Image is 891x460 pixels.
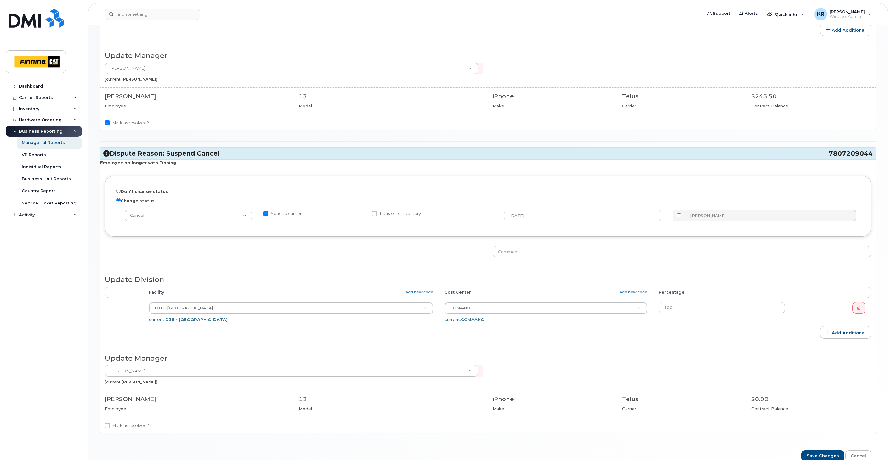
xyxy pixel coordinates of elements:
input: Mark as resolved? [105,120,110,125]
a: Support [703,7,735,20]
th: Cost Center [439,287,653,298]
span: D18 - Edmonton West [155,306,213,310]
div: Contract Balance [751,103,871,109]
small: (current: ) [105,380,157,384]
a: D18 - [GEOGRAPHIC_DATA] [149,302,433,314]
iframe: Messenger Launcher [864,433,886,455]
input: Change status [116,198,121,202]
span: KR [817,10,824,18]
div: Model [299,103,483,109]
a: Add Additional [820,23,871,36]
div: Make [493,103,613,109]
a: [PERSON_NAME] [105,63,478,74]
label: Mark as resolved? [105,119,149,127]
div: Telus [622,92,742,101]
span: current: [149,317,228,322]
div: Carrier [622,103,742,109]
th: Percentage [653,287,791,298]
a: CGMAAKC [445,302,647,314]
label: Send to carrier [263,210,302,217]
label: Mark as resolved? [105,422,149,429]
div: Quicklinks [763,8,809,20]
div: 12 [299,395,483,403]
a: Add Additional [820,326,871,339]
span: Alerts [745,10,758,17]
div: iPhone [493,92,613,101]
h3: Update Manager [105,52,871,60]
input: Send to carrier [263,211,268,216]
strong: CGMAAKC [461,317,484,322]
strong: D18 - [GEOGRAPHIC_DATA] [165,317,228,322]
input: Mark as resolved? [105,423,110,428]
div: 13 [299,92,483,101]
span: [PERSON_NAME] [830,9,865,14]
span: [PERSON_NAME] [106,65,145,71]
div: iPhone [493,395,613,403]
div: Contract Balance [751,406,871,412]
div: Model [299,406,483,412]
small: (current: ) [105,77,157,82]
input: Find something... [105,9,200,20]
span: current: [445,317,484,322]
label: Don't change status [116,187,168,194]
span: CGMAAKC [450,306,472,310]
label: Change status [116,197,155,204]
div: [PERSON_NAME] [105,395,289,403]
div: Kristie Reil [810,8,876,20]
strong: Employee no longer with Finning. [100,160,178,165]
a: add new code [620,290,647,295]
span: 7807209044 [829,149,873,158]
div: Make [493,406,613,412]
div: Carrier [622,406,742,412]
h3: Dispute Reason: Suspend Cancel [103,149,873,158]
strong: [PERSON_NAME] [122,77,156,82]
a: Alerts [735,7,762,20]
label: Transfer to inventory [372,210,421,217]
th: Facility [143,287,439,298]
span: Quicklinks [775,12,798,17]
a: add new code [406,290,433,295]
div: Employee [105,406,289,412]
div: [PERSON_NAME] [105,92,289,101]
h3: Update Division [105,276,871,284]
input: Don't change status [116,189,121,193]
span: Support [713,10,730,17]
strong: [PERSON_NAME] [122,380,156,384]
div: $245.50 [751,92,871,101]
div: Employee [105,103,289,109]
a: [PERSON_NAME] [105,365,478,377]
input: Comment [493,246,871,257]
div: Telus [622,395,742,403]
h3: Update Manager [105,354,871,362]
span: [PERSON_NAME] [106,368,145,374]
span: Wireless Admin [830,14,865,19]
input: Transfer to inventory [372,211,377,216]
div: $0.00 [751,395,871,403]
